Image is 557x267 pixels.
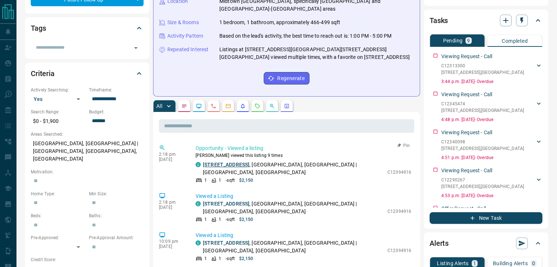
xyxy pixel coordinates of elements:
[89,213,144,219] p: Baths:
[441,183,524,190] p: [STREET_ADDRESS] , [GEOGRAPHIC_DATA]
[441,137,542,153] div: C12340098[STREET_ADDRESS],[GEOGRAPHIC_DATA]
[196,152,411,159] p: [PERSON_NAME] viewed this listing 9 times
[203,239,384,255] p: , [GEOGRAPHIC_DATA], [GEOGRAPHIC_DATA] | [GEOGRAPHIC_DATA], [GEOGRAPHIC_DATA]
[167,46,208,53] p: Repeated Interest
[430,15,448,26] h2: Tasks
[441,167,492,174] p: Viewing Request - Call
[502,38,528,44] p: Completed
[31,138,144,165] p: [GEOGRAPHIC_DATA], [GEOGRAPHIC_DATA] | [GEOGRAPHIC_DATA], [GEOGRAPHIC_DATA], [GEOGRAPHIC_DATA]
[441,78,542,85] p: 3:44 p.m. [DATE] - Overdue
[159,239,185,244] p: 10:09 pm
[196,240,201,245] div: condos.ca
[441,145,524,152] p: [STREET_ADDRESS] , [GEOGRAPHIC_DATA]
[31,115,85,127] p: $0 - $1,900
[211,103,216,109] svg: Calls
[441,205,486,213] p: Offer Request - Call
[437,261,469,266] p: Listing Alerts
[387,247,411,254] p: C12394916
[31,256,144,263] p: Credit Score:
[441,107,524,114] p: [STREET_ADDRESS] , [GEOGRAPHIC_DATA]
[430,234,542,252] div: Alerts
[31,93,85,105] div: Yes
[156,104,162,109] p: All
[31,109,85,115] p: Search Range:
[441,154,542,161] p: 4:51 p.m. [DATE] - Overdue
[467,38,470,43] p: 9
[181,103,187,109] svg: Notes
[239,216,253,223] p: $2,150
[441,175,542,191] div: C12290267[STREET_ADDRESS],[GEOGRAPHIC_DATA]
[31,234,85,241] p: Pre-Approved:
[441,63,524,69] p: C12313300
[393,142,414,149] button: Pin
[31,213,85,219] p: Beds:
[441,53,492,60] p: Viewing Request - Call
[226,216,235,223] p: - sqft
[89,87,144,93] p: Timeframe:
[441,139,524,145] p: C12340098
[31,22,46,34] h2: Tags
[167,19,199,26] p: Size & Rooms
[226,177,235,184] p: - sqft
[430,237,449,249] h2: Alerts
[196,201,201,206] div: condos.ca
[219,177,221,184] p: 1
[441,116,542,123] p: 4:48 p.m. [DATE] - Overdue
[31,65,144,82] div: Criteria
[196,192,411,200] p: Viewed a Listing
[219,19,340,26] p: 1 bedroom, 1 bathroom, approximately 466-499 sqft
[31,131,144,138] p: Areas Searched:
[203,161,384,176] p: , [GEOGRAPHIC_DATA], [GEOGRAPHIC_DATA] | [GEOGRAPHIC_DATA], [GEOGRAPHIC_DATA]
[31,169,144,175] p: Motivation:
[31,68,55,79] h2: Criteria
[441,129,492,136] p: Viewing Request - Call
[159,205,185,210] p: [DATE]
[31,87,85,93] p: Actively Searching:
[532,261,535,266] p: 0
[196,103,202,109] svg: Lead Browsing Activity
[196,162,201,167] div: condos.ca
[387,208,411,215] p: C12394916
[387,169,411,176] p: C12394916
[284,103,290,109] svg: Agent Actions
[203,240,249,246] a: [STREET_ADDRESS]
[240,103,246,109] svg: Listing Alerts
[219,216,221,223] p: 1
[219,32,391,40] p: Based on the lead's activity, the best time to reach out is: 1:00 PM - 5:00 PM
[430,12,542,29] div: Tasks
[226,255,235,262] p: - sqft
[204,255,207,262] p: 1
[225,103,231,109] svg: Emails
[239,255,253,262] p: $2,150
[167,32,203,40] p: Activity Pattern
[269,103,275,109] svg: Opportunities
[239,177,253,184] p: $2,150
[203,200,384,215] p: , [GEOGRAPHIC_DATA], [GEOGRAPHIC_DATA] | [GEOGRAPHIC_DATA], [GEOGRAPHIC_DATA]
[131,43,141,53] button: Open
[89,191,144,197] p: Min Size:
[159,157,185,162] p: [DATE]
[31,19,144,37] div: Tags
[493,261,528,266] p: Building Alerts
[473,261,476,266] p: 1
[441,177,524,183] p: C12290267
[441,61,542,77] div: C12313300[STREET_ADDRESS],[GEOGRAPHIC_DATA]
[441,192,542,199] p: 4:53 p.m. [DATE] - Overdue
[159,152,185,157] p: 2:18 pm
[203,201,249,207] a: [STREET_ADDRESS]
[31,191,85,197] p: Home Type:
[196,144,411,152] p: Opportunity - Viewed a listing
[430,212,542,224] button: New Task
[264,72,309,84] button: Regenerate
[204,216,207,223] p: 1
[443,38,463,43] p: Pending
[89,234,144,241] p: Pre-Approval Amount:
[219,46,414,61] p: Listings at [STREET_ADDRESS][GEOGRAPHIC_DATA][STREET_ADDRESS][GEOGRAPHIC_DATA] viewed multiple ti...
[89,109,144,115] p: Budget:
[255,103,260,109] svg: Requests
[219,255,221,262] p: 1
[159,244,185,249] p: [DATE]
[441,69,524,76] p: [STREET_ADDRESS] , [GEOGRAPHIC_DATA]
[441,101,524,107] p: C12345474
[441,91,492,98] p: Viewing Request - Call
